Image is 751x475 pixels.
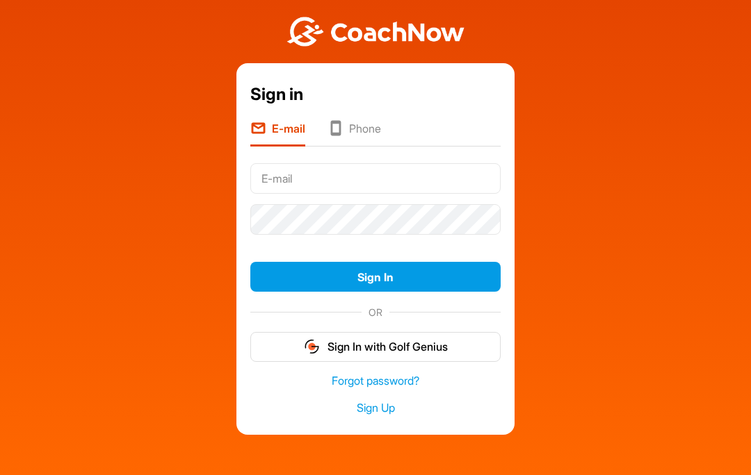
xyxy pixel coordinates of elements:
a: Sign Up [250,400,501,416]
input: E-mail [250,163,501,194]
button: Sign In with Golf Genius [250,332,501,362]
a: Forgot password? [250,373,501,389]
span: OR [362,305,389,319]
img: gg_logo [303,338,321,355]
div: Sign in [250,82,501,107]
img: BwLJSsUCoWCh5upNqxVrqldRgqLPVwmV24tXu5FoVAoFEpwwqQ3VIfuoInZCoVCoTD4vwADAC3ZFMkVEQFDAAAAAElFTkSuQmCC [285,17,466,47]
li: E-mail [250,120,305,147]
li: Phone [328,120,381,147]
button: Sign In [250,262,501,292]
